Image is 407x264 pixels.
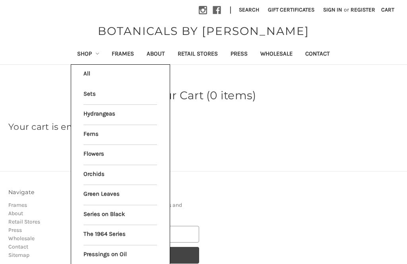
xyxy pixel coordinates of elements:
[83,105,157,125] a: Hydrangeas
[140,45,171,64] a: About
[8,243,28,250] a: Contact
[8,227,22,233] a: Press
[94,23,313,39] a: BOTANICALS BY [PERSON_NAME]
[83,225,157,245] a: The 1964 Series
[8,235,35,242] a: Wholesale
[343,6,350,14] span: or
[71,45,106,64] a: Shop
[227,4,235,17] li: |
[254,45,299,64] a: Wholesale
[8,188,66,197] h3: Navigate
[83,145,157,165] a: Flowers
[8,87,399,104] h1: Your Cart (0 items)
[381,6,394,13] span: Cart
[8,210,23,217] a: About
[8,202,27,208] a: Frames
[83,125,157,145] a: Ferns
[8,120,399,133] h3: Your cart is empty
[83,205,157,225] a: Series on Black
[8,218,40,225] a: Retail Stores
[224,45,254,64] a: Press
[83,85,157,105] a: Sets
[299,45,336,64] a: Contact
[8,252,29,258] a: Sitemap
[83,185,157,205] a: Green Leaves
[171,45,224,64] a: Retail Stores
[83,165,157,185] a: Orchids
[105,45,140,64] a: Frames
